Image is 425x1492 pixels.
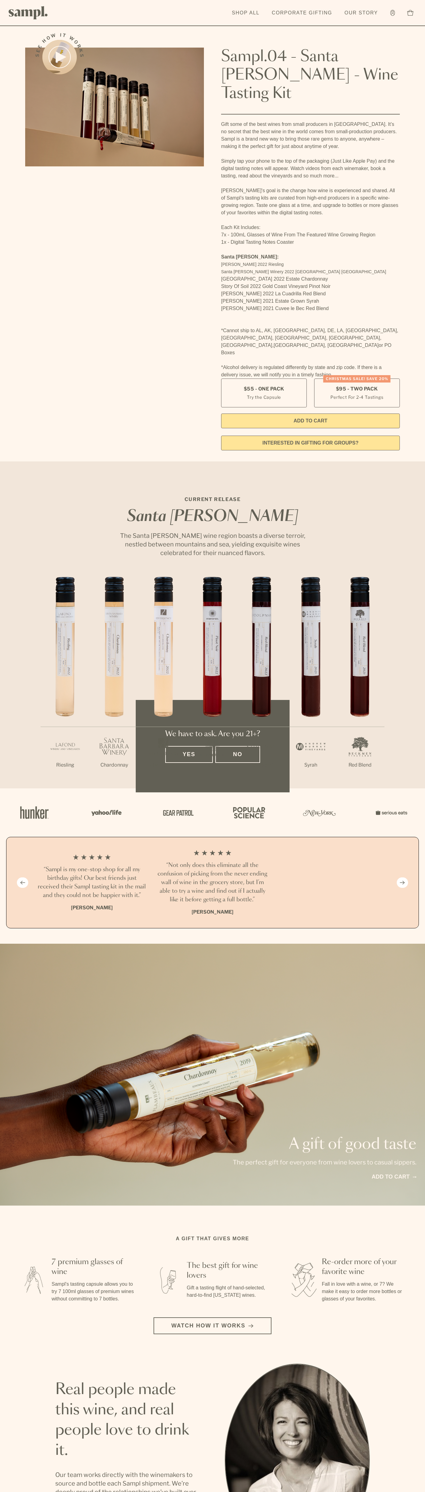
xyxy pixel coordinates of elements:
span: $55 - One Pack [244,386,284,392]
img: Sampl logo [9,6,48,19]
li: 3 / 7 [139,577,188,788]
a: Corporate Gifting [269,6,335,20]
p: Red Blend [237,761,286,769]
a: Shop All [229,6,263,20]
small: Perfect For 2-4 Tastings [330,394,383,400]
img: Sampl.04 - Santa Barbara - Wine Tasting Kit [25,48,204,166]
p: Red Blend [335,761,384,769]
li: 2 / 4 [157,849,268,916]
button: Add to Cart [221,414,400,428]
h3: “Not only does this eliminate all the confusion of picking from the never ending wall of wine in ... [157,861,268,904]
p: A gift of good taste [233,1137,416,1152]
button: See how it works [42,40,77,74]
p: Pinot Noir [188,761,237,769]
small: Try the Capsule [247,394,281,400]
p: Chardonnay [139,761,188,769]
a: Our Story [341,6,381,20]
li: 1 / 4 [37,849,147,916]
h3: “Sampl is my one-stop shop for all my birthday gifts! Our best friends just received their Sampl ... [37,865,147,900]
li: 5 / 7 [237,577,286,788]
li: 6 / 7 [286,577,335,788]
div: Christmas SALE! Save 20% [323,375,391,383]
p: Syrah [286,761,335,769]
li: 4 / 7 [188,577,237,788]
a: interested in gifting for groups? [221,436,400,450]
p: Riesling [41,761,90,769]
button: Next slide [397,877,408,888]
a: Add to cart [372,1173,416,1181]
b: [PERSON_NAME] [192,909,233,915]
li: 1 / 7 [41,577,90,788]
p: The perfect gift for everyone from wine lovers to casual sippers. [233,1158,416,1167]
span: $95 - Two Pack [336,386,378,392]
li: 2 / 7 [90,577,139,788]
b: [PERSON_NAME] [71,905,113,911]
button: Previous slide [17,877,28,888]
p: Chardonnay [90,761,139,769]
li: 7 / 7 [335,577,384,788]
